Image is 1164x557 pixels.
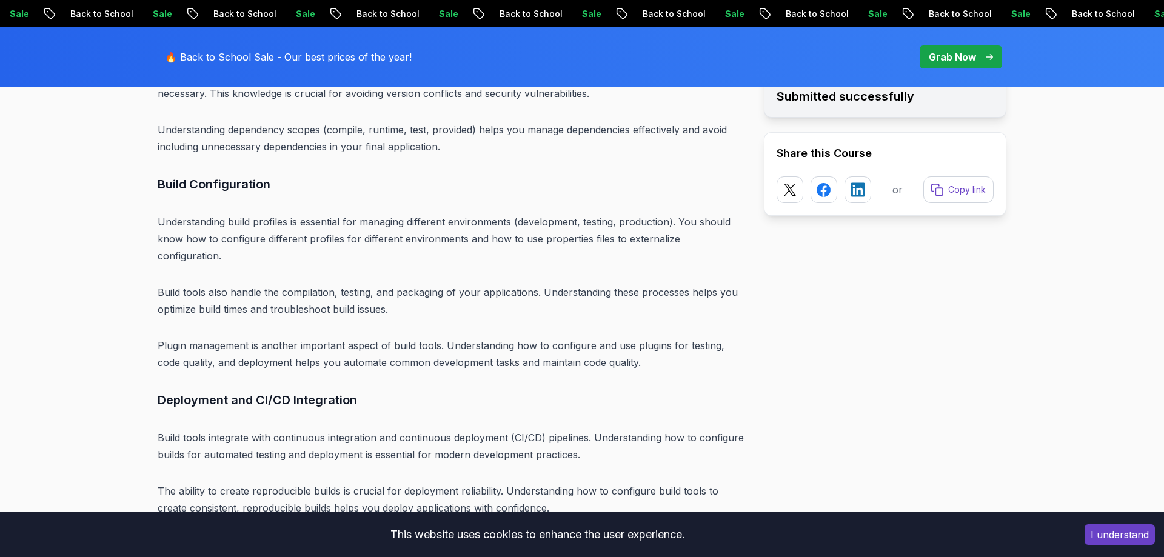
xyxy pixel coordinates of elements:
[158,337,744,371] p: Plugin management is another important aspect of build tools. Understanding how to configure and ...
[984,8,1023,20] p: Sale
[472,8,555,20] p: Back to School
[923,176,994,203] button: Copy link
[777,88,994,105] h2: Submitted successfully
[615,8,698,20] p: Back to School
[948,184,986,196] p: Copy link
[158,482,744,516] p: The ability to create reproducible builds is crucial for deployment reliability. Understanding ho...
[186,8,269,20] p: Back to School
[43,8,125,20] p: Back to School
[158,213,744,264] p: Understanding build profiles is essential for managing different environments (development, testi...
[841,8,880,20] p: Sale
[555,8,594,20] p: Sale
[269,8,307,20] p: Sale
[158,429,744,463] p: Build tools integrate with continuous integration and continuous deployment (CI/CD) pipelines. Un...
[125,8,164,20] p: Sale
[892,182,903,197] p: or
[1045,8,1127,20] p: Back to School
[158,390,744,410] h3: Deployment and CI/CD Integration
[165,50,412,64] p: 🔥 Back to School Sale - Our best prices of the year!
[901,8,984,20] p: Back to School
[158,121,744,155] p: Understanding dependency scopes (compile, runtime, test, provided) helps you manage dependencies ...
[158,175,744,194] h3: Build Configuration
[1085,524,1155,545] button: Accept cookies
[329,8,412,20] p: Back to School
[758,8,841,20] p: Back to School
[412,8,450,20] p: Sale
[158,284,744,318] p: Build tools also handle the compilation, testing, and packaging of your applications. Understandi...
[698,8,737,20] p: Sale
[929,50,976,64] p: Grab Now
[777,145,994,162] h2: Share this Course
[9,521,1066,548] div: This website uses cookies to enhance the user experience.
